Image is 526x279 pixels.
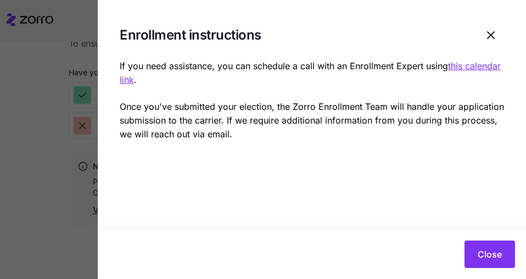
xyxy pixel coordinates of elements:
[120,26,469,43] h1: Enrollment instructions
[120,59,504,141] p: If you need assistance, you can schedule a call with an Enrollment Expert using . Once you've sub...
[120,60,501,85] a: this calendar link
[478,248,502,261] span: Close
[465,241,515,268] button: Close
